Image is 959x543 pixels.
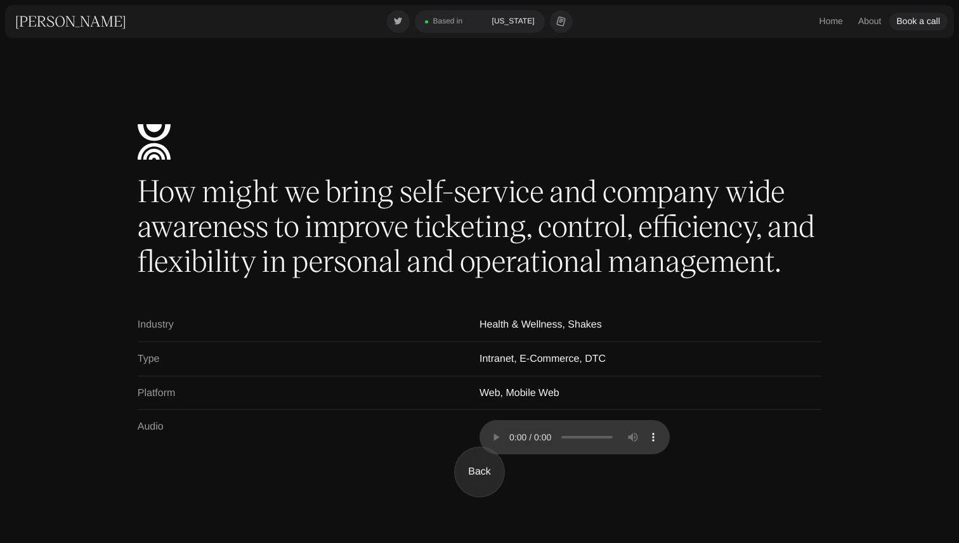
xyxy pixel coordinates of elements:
[492,16,535,27] div: [US_STATE]
[454,447,505,497] div: Back
[15,11,126,30] a: [PERSON_NAME]
[480,318,821,332] div: Health & Wellness, Shakes
[138,386,480,400] div: Platform
[851,13,889,30] a: About
[138,124,171,160] img: ethyca logo
[138,352,480,366] div: Type
[897,15,940,28] div: Book a call
[858,15,882,28] div: About
[480,352,821,366] div: Intranet, E-Commerce, DTC
[819,15,843,28] div: Home
[812,13,851,30] a: Home
[138,420,480,454] div: Audio
[138,318,480,332] div: Industry
[480,386,821,400] div: Web, Mobile Web
[138,173,821,277] span: How might we bring self-service and company wide awareness to improve ticketing, control, efficie...
[433,16,463,27] div: Based in
[889,13,948,30] a: Book a call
